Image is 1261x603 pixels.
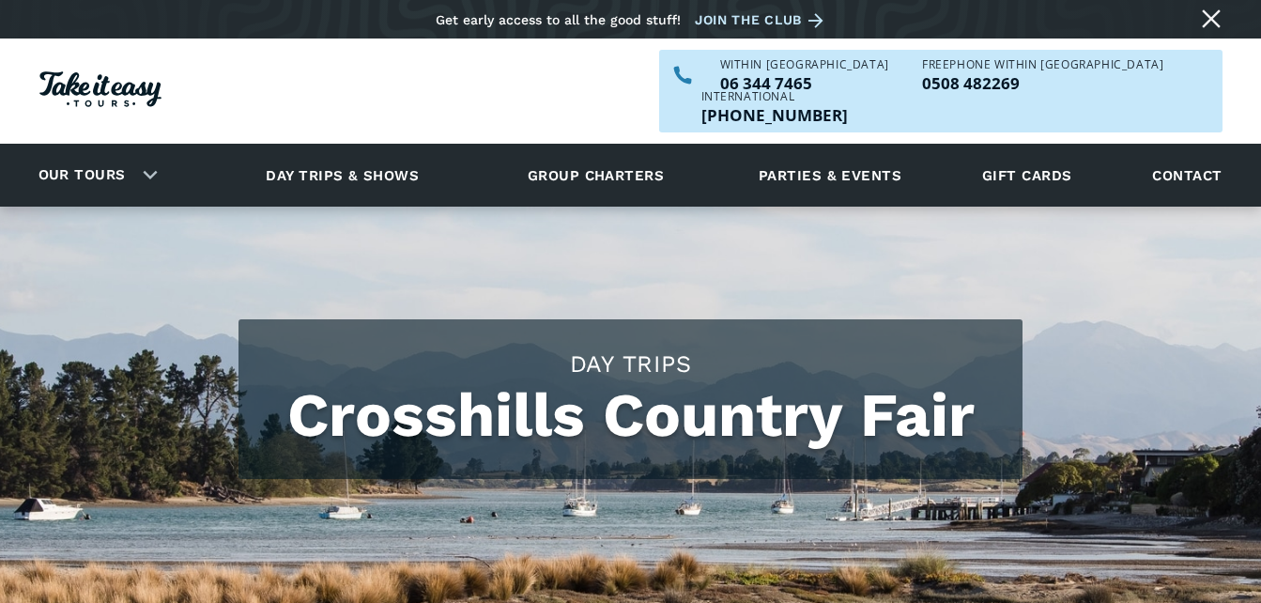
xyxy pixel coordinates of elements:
[436,12,681,27] div: Get early access to all the good stuff!
[257,348,1004,380] h2: Day trips
[504,149,687,201] a: Group charters
[701,107,848,123] a: Call us outside of NZ on +6463447465
[1196,4,1226,34] a: Close message
[257,380,1004,451] h1: Crosshills Country Fair
[242,149,442,201] a: Day trips & shows
[1143,149,1231,201] a: Contact
[922,59,1163,70] div: Freephone WITHIN [GEOGRAPHIC_DATA]
[39,62,161,121] a: Homepage
[922,75,1163,91] a: Call us freephone within NZ on 0508482269
[39,71,161,107] img: Take it easy Tours logo
[701,91,848,102] div: International
[24,153,140,197] a: Our tours
[695,8,830,32] a: Join the club
[720,59,889,70] div: WITHIN [GEOGRAPHIC_DATA]
[720,75,889,91] a: Call us within NZ on 063447465
[720,75,889,91] p: 06 344 7465
[922,75,1163,91] p: 0508 482269
[749,149,911,201] a: Parties & events
[973,149,1082,201] a: Gift cards
[701,107,848,123] p: [PHONE_NUMBER]
[16,149,173,201] div: Our tours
